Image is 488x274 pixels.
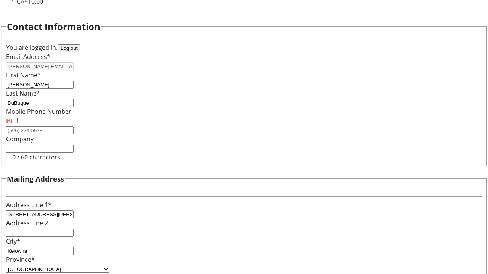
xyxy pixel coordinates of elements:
h2: Contact Information [7,20,100,33]
label: City* [6,237,20,245]
label: Email Address* [6,53,50,61]
label: First Name* [6,71,41,79]
div: You are logged in. [6,43,482,52]
label: Address Line 2 [6,219,48,227]
tr-character-limit: 0 / 60 characters [12,153,60,161]
input: (506) 234-5678 [6,126,74,134]
label: Mobile Phone Number [6,107,71,116]
button: Log out [58,44,80,52]
label: Last Name* [6,89,40,97]
input: City [6,247,74,255]
h3: Mailing Address [7,174,64,184]
input: Address [6,210,74,218]
label: Address Line 1* [6,201,51,209]
label: Province* [6,255,35,264]
label: Company [6,135,34,143]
